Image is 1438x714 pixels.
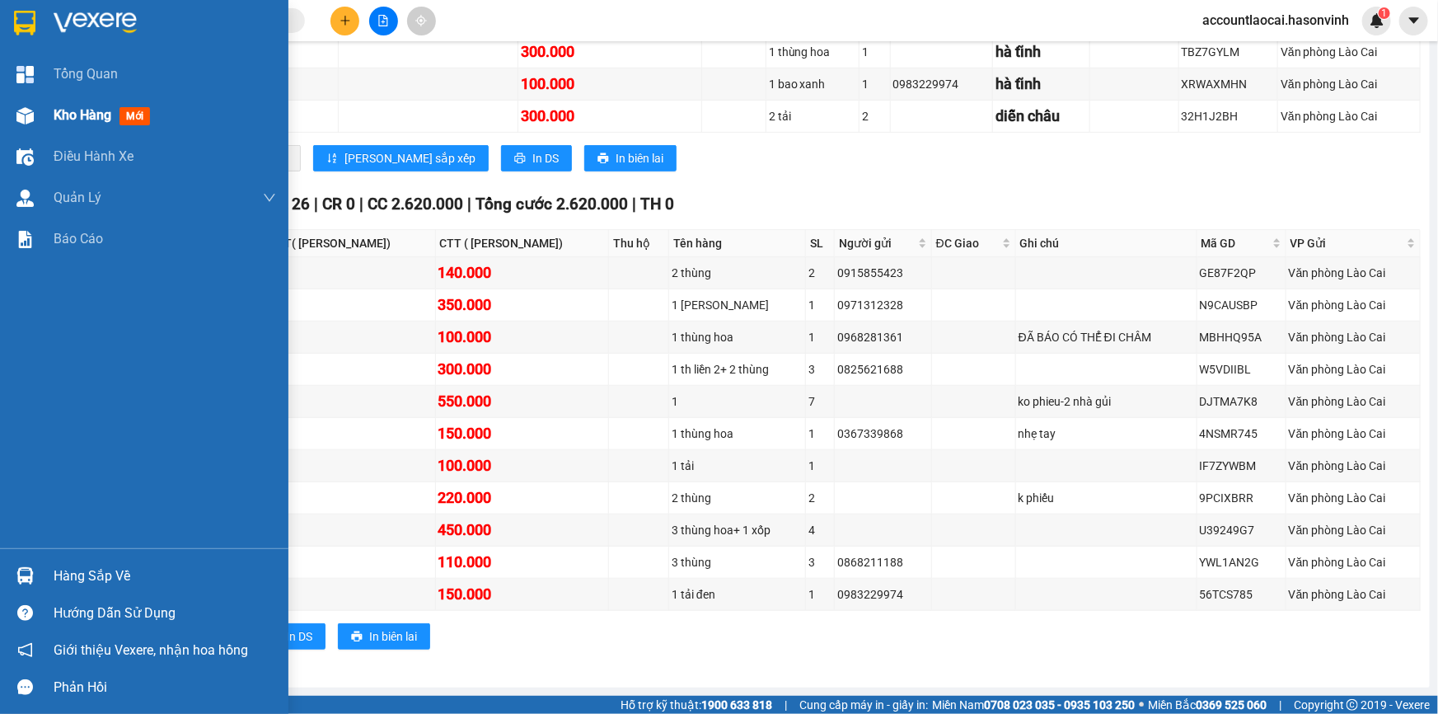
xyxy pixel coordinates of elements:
[119,107,150,125] span: mới
[54,63,118,84] span: Tổng Quan
[837,585,929,604] div: 0983229974
[1200,489,1283,507] div: 9PCIXBRR
[1286,289,1421,322] td: Văn phòng Lào Cai
[340,15,351,26] span: plus
[1139,702,1144,708] span: ⚪️
[837,553,929,571] div: 0868211188
[672,392,803,411] div: 1
[54,228,103,249] span: Báo cáo
[265,230,435,257] th: DTT( [PERSON_NAME])
[436,230,609,257] th: CTT ( [PERSON_NAME])
[1286,257,1421,289] td: Văn phòng Lào Cai
[220,13,398,40] b: [DOMAIN_NAME]
[1399,7,1428,35] button: caret-down
[808,553,831,571] div: 3
[438,454,606,477] div: 100.000
[1281,107,1417,125] div: Văn phòng Lào Cai
[54,107,111,123] span: Kho hàng
[1197,322,1286,354] td: MBHHQ95A
[808,521,831,539] div: 4
[1016,230,1197,257] th: Ghi chú
[377,15,389,26] span: file-add
[640,195,674,214] span: TH 0
[1182,107,1275,125] div: 32H1J2BH
[415,15,427,26] span: aim
[438,390,606,413] div: 550.000
[672,328,803,346] div: 1 thùng hoa
[514,153,526,166] span: printer
[501,145,572,171] button: printerIn DS
[467,195,471,214] span: |
[808,457,831,475] div: 1
[1286,386,1421,418] td: Văn phòng Lào Cai
[701,698,772,712] strong: 1900 633 818
[1200,360,1283,378] div: W5VDIIBL
[16,107,34,124] img: warehouse-icon
[1289,425,1417,443] div: Văn phòng Lào Cai
[808,425,831,443] div: 1
[672,264,803,282] div: 2 thùng
[1200,328,1283,346] div: MBHHQ95A
[1200,392,1283,411] div: DJTMA7K8
[54,675,276,700] div: Phản hồi
[326,153,338,166] span: sort-ascending
[351,631,363,644] span: printer
[1281,75,1417,93] div: Văn phòng Lào Cai
[438,326,606,349] div: 100.000
[330,7,359,35] button: plus
[584,145,677,171] button: printerIn biên lai
[621,696,772,714] span: Hỗ trợ kỹ thuật:
[313,145,489,171] button: sort-ascending[PERSON_NAME] sắp xếp
[1286,450,1421,482] td: Văn phòng Lào Cai
[1200,553,1283,571] div: YWL1AN2G
[17,679,33,695] span: message
[806,230,835,257] th: SL
[1289,328,1417,346] div: Văn phòng Lào Cai
[438,294,606,317] div: 350.000
[837,425,929,443] div: 0367339868
[1019,489,1194,507] div: k phiếu
[1289,392,1417,411] div: Văn phòng Lào Cai
[672,521,803,539] div: 3 thùng hoa+ 1 xốp
[263,191,276,204] span: down
[1289,360,1417,378] div: Văn phòng Lào Cai
[1197,579,1286,611] td: 56TCS785
[54,601,276,626] div: Hướng dẫn sử dụng
[1196,698,1267,712] strong: 0369 525 060
[1200,296,1283,314] div: N9CAUSBP
[984,698,1135,712] strong: 0708 023 035 - 0935 103 250
[16,231,34,248] img: solution-icon
[995,73,1087,96] div: hà tĩnh
[672,585,803,604] div: 1 tải đen
[837,360,929,378] div: 0825621688
[1179,68,1278,101] td: XRWAXMHN
[16,66,34,83] img: dashboard-icon
[932,696,1135,714] span: Miền Nam
[87,96,398,200] h2: VP Nhận: Văn phòng Vinh
[862,107,887,125] div: 2
[407,7,436,35] button: aim
[672,553,803,571] div: 3 thùng
[1289,264,1417,282] div: Văn phòng Lào Cai
[1148,696,1267,714] span: Miền Bắc
[936,234,999,252] span: ĐC Giao
[438,486,606,510] div: 220.000
[54,187,101,208] span: Quản Lý
[69,21,247,84] b: [PERSON_NAME] (Vinh - Sapa)
[1289,489,1417,507] div: Văn phòng Lào Cai
[1289,296,1417,314] div: Văn phòng Lào Cai
[438,422,606,445] div: 150.000
[1278,36,1421,68] td: Văn phòng Lào Cai
[632,195,636,214] span: |
[322,195,355,214] span: CR 0
[1200,457,1283,475] div: IF7ZYWBM
[269,195,310,214] span: SL 26
[1197,289,1286,322] td: N9CAUSBP
[255,623,326,650] button: printerIn DS
[532,149,559,167] span: In DS
[1197,482,1286,514] td: 9PCIXBRR
[808,392,831,411] div: 7
[837,328,929,346] div: 0968281361
[1200,585,1283,604] div: 56TCS785
[609,230,669,257] th: Thu hộ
